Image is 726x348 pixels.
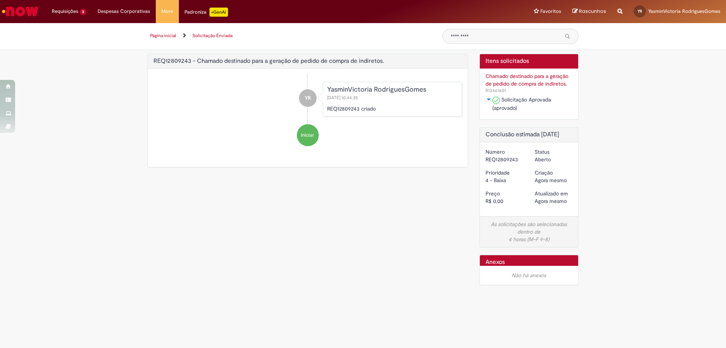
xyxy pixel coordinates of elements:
[512,272,546,279] em: Não há anexos
[486,197,523,205] div: R$ 0,00
[327,86,458,94] div: YasminVictoria RodriguesGomes
[192,33,233,39] a: Solicitação Enviada
[535,148,549,156] label: Status
[486,87,506,94] span: R13461601
[486,87,506,94] span: Número
[535,197,572,205] div: 29/08/2025 10:44:25
[486,96,492,103] button: Solicitação aprovada Alternar a exibição do estado da fase para Compras rápidas (Speed Buy)
[535,177,567,184] time: 29/08/2025 10:44:25
[486,176,523,184] div: 4 - Baixa
[98,8,150,15] span: Despesas Corporativas
[535,198,567,204] span: Agora mesmo
[154,74,462,154] ul: Histórico de tíquete
[301,132,314,139] span: Iniciar
[305,89,311,107] span: YR
[486,169,510,176] label: Prioridade
[486,220,573,243] div: As solicitações são selecionadas dentro de 4 horas (M-F 9-5)
[150,33,176,39] a: Página inicial
[154,58,384,65] h2: REQ12809243 - Chamado destinado para a geração de pedido de compra de indiretos. Histórico de tíq...
[486,97,492,102] img: Expandir o estado da solicitação
[579,8,606,15] span: Rascunhos
[486,259,505,266] h2: Anexos
[486,72,573,94] a: Chamado destinado para a geração de pedido de compra de indiretos. R13461601
[535,198,567,204] time: 29/08/2025 10:44:25
[638,9,642,14] span: YR
[648,8,720,14] span: YasminVictoria RodriguesGomes
[486,148,505,156] label: Número
[327,105,458,112] p: REQ12809243 criado
[492,96,551,111] span: Solicitação Aprovada (aprovado)
[486,131,573,138] h2: Conclusão estimada [DATE]
[209,8,228,17] p: +GenAi
[486,190,500,197] label: Preço
[492,97,500,104] img: Solicitação Aprovada (aprovado)
[535,169,553,176] label: Criação
[1,4,40,19] img: ServiceNow
[299,89,316,107] div: YasminVictoria RodriguesGomes
[540,8,561,15] span: Favoritos
[52,8,78,15] span: Requisições
[572,8,606,15] a: Rascunhos
[486,58,573,65] h2: Itens solicitados
[185,8,228,17] div: Padroniza
[80,9,86,15] span: 3
[535,190,568,197] label: Atualizado em
[147,29,431,43] ul: Trilhas de página
[535,176,572,184] div: 29/08/2025 10:44:25
[535,177,567,184] span: Agora mesmo
[161,8,173,15] span: More
[327,95,360,101] span: [DATE] 10:44:25
[154,82,462,117] li: YasminVictoria RodriguesGomes
[486,72,573,87] div: Chamado destinado para a geração de pedido de compra de indiretos.
[486,156,523,163] div: REQ12809243
[535,156,572,163] div: Aberto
